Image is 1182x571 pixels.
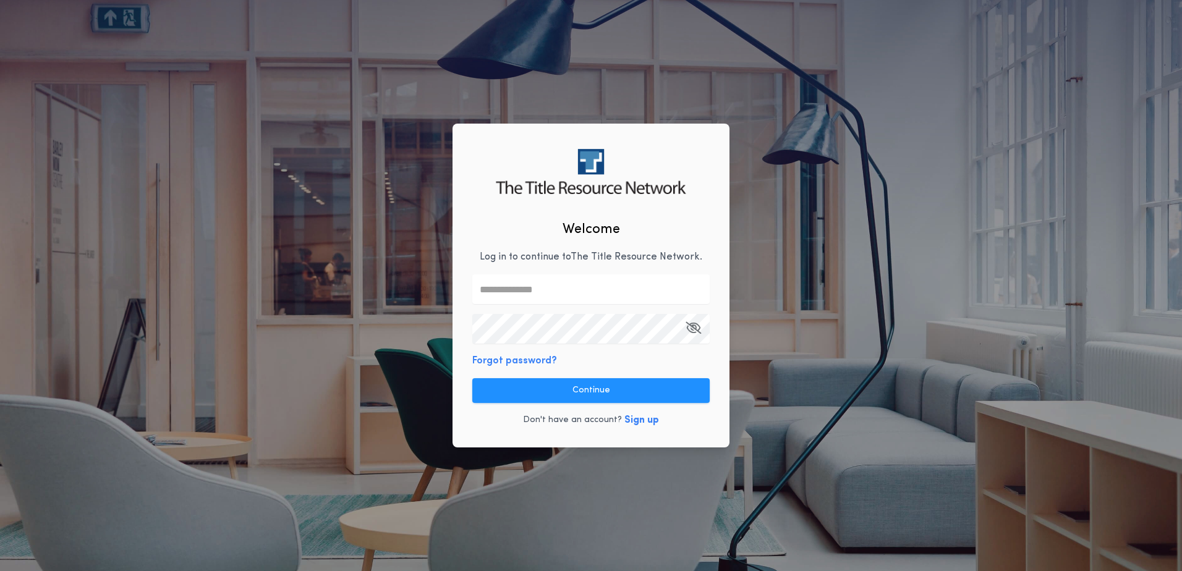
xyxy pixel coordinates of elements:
[480,250,702,264] p: Log in to continue to The Title Resource Network .
[563,219,620,240] h2: Welcome
[624,413,659,428] button: Sign up
[686,314,701,344] button: Open Keeper Popup
[472,314,710,344] input: Open Keeper Popup
[523,414,622,426] p: Don't have an account?
[472,378,710,403] button: Continue
[472,353,557,368] button: Forgot password?
[496,149,686,194] img: logo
